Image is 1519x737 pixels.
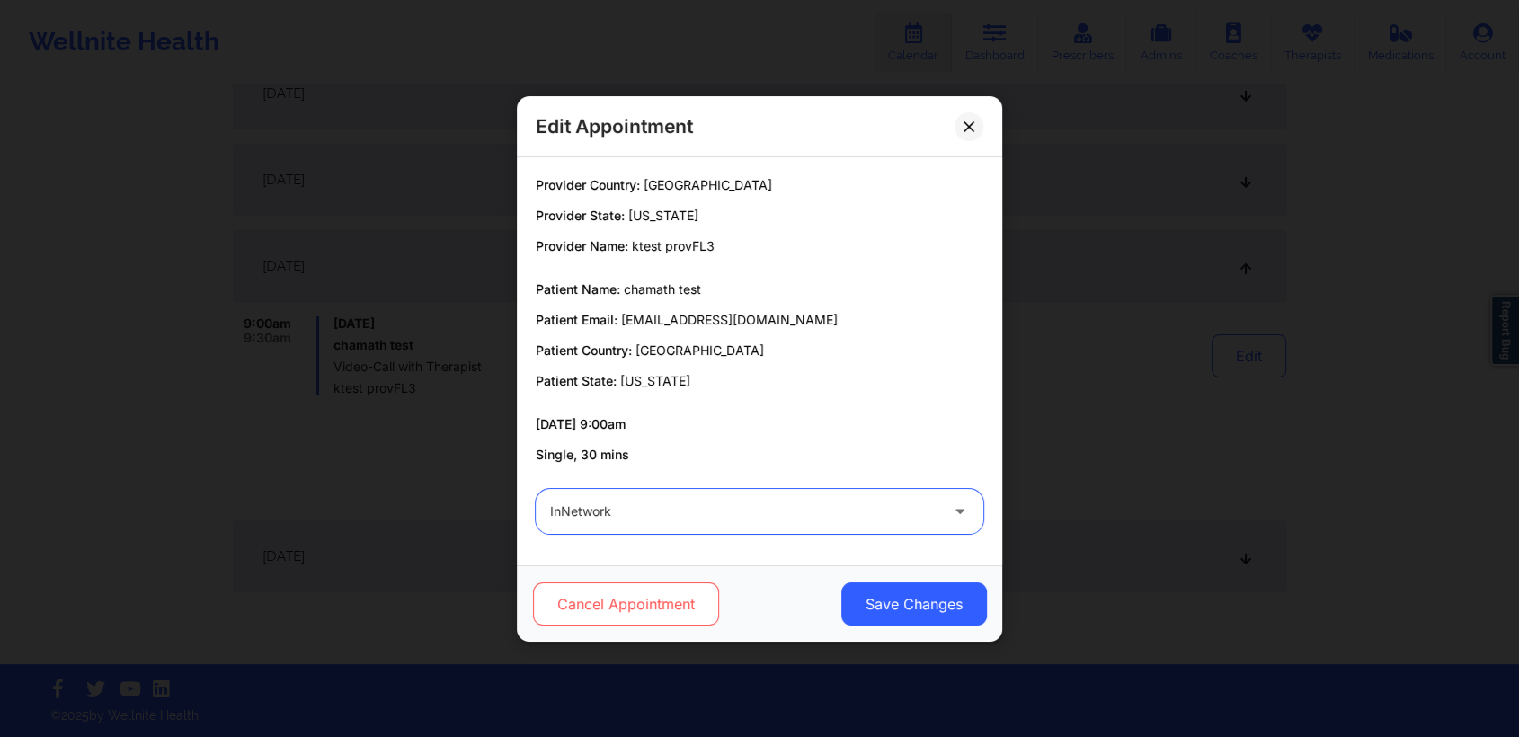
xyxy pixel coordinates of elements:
button: Save Changes [841,582,987,626]
div: inNetwork [550,489,938,534]
span: chamath test [624,281,701,297]
p: Provider Country: [536,176,983,194]
span: ktest provFL3 [632,238,715,253]
span: [US_STATE] [628,208,698,223]
p: Patient Name: [536,280,983,298]
span: [US_STATE] [620,373,690,388]
p: Single, 30 mins [536,446,983,464]
span: [GEOGRAPHIC_DATA] [635,342,764,358]
p: Patient State: [536,372,983,390]
p: [DATE] 9:00am [536,415,983,433]
p: Provider State: [536,207,983,225]
span: [GEOGRAPHIC_DATA] [644,177,772,192]
h2: Edit Appointment [536,114,693,138]
button: Cancel Appointment [533,582,719,626]
p: Patient Country: [536,342,983,360]
p: Provider Name: [536,237,983,255]
span: [EMAIL_ADDRESS][DOMAIN_NAME] [621,312,838,327]
p: Patient Email: [536,311,983,329]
